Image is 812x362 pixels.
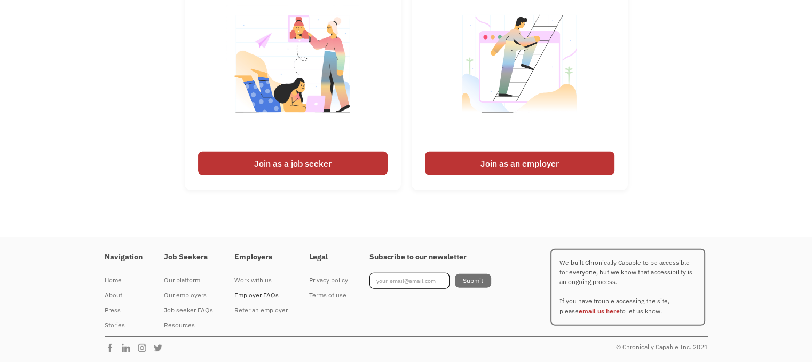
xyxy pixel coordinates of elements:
a: Our platform [164,273,213,288]
div: Resources [164,319,213,332]
input: your-email@email.com [369,273,450,289]
div: Press [105,304,143,317]
div: Our platform [164,274,213,287]
img: Chronically Capable Instagram Page [137,343,153,353]
a: Refer an employer [234,303,288,318]
img: Chronically Capable Linkedin Page [121,343,137,353]
a: Work with us [234,273,288,288]
img: Chronically Capable Facebook Page [105,343,121,353]
input: Submit [455,274,491,288]
div: About [105,289,143,302]
img: Chronically Capable Twitter Page [153,343,169,353]
div: Stories [105,319,143,332]
div: © Chronically Capable Inc. 2021 [616,341,708,353]
h4: Legal [309,253,348,262]
div: Employer FAQs [234,289,288,302]
h4: Subscribe to our newsletter [369,253,491,262]
a: Our employers [164,288,213,303]
a: Job seeker FAQs [164,303,213,318]
h4: Employers [234,253,288,262]
h4: Job Seekers [164,253,213,262]
a: Resources [164,318,213,333]
a: Employer FAQs [234,288,288,303]
div: Refer an employer [234,304,288,317]
a: About [105,288,143,303]
div: Join as a job seeker [198,152,388,175]
div: Join as an employer [425,152,614,175]
a: Stories [105,318,143,333]
a: Home [105,273,143,288]
div: Job seeker FAQs [164,304,213,317]
a: Press [105,303,143,318]
div: Privacy policy [309,274,348,287]
div: Our employers [164,289,213,302]
div: Home [105,274,143,287]
p: We built Chronically Capable to be accessible for everyone, but we know that accessibility is an ... [550,249,705,326]
div: Work with us [234,274,288,287]
form: Footer Newsletter [369,273,491,289]
a: Privacy policy [309,273,348,288]
a: Terms of use [309,288,348,303]
h4: Navigation [105,253,143,262]
a: email us here [579,307,620,315]
div: Terms of use [309,289,348,302]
